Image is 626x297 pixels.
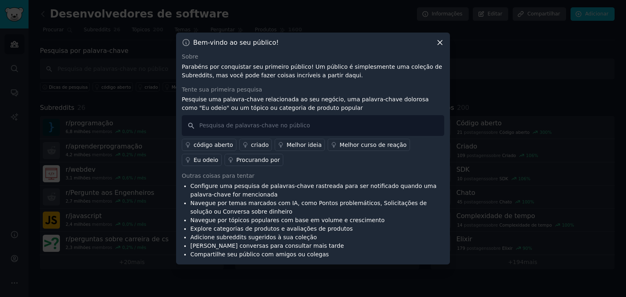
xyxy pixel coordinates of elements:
font: Tente sua primeira pesquisa [182,86,262,93]
font: Outras coisas para tentar [182,173,254,179]
font: Melhor curso de reação [339,142,406,148]
a: Melhor ideia [275,139,325,151]
a: criado [239,139,272,151]
font: Navegue por temas marcados com IA, como Pontos problemáticos, Solicitações de solução ou Conversa... [190,200,427,215]
font: [PERSON_NAME] conversas para consultar mais tarde [190,242,344,249]
font: Navegue por tópicos populares com base em volume e crescimento [190,217,385,223]
font: Parabéns por conquistar seu primeiro público! Um público é simplesmente uma coleção de Subreddits... [182,63,442,79]
font: Pesquise uma palavra-chave relacionada ao seu negócio, uma palavra-chave dolorosa como "Eu odeio"... [182,96,429,111]
font: Explore categorias de produtos e avaliações de produtos [190,225,353,232]
font: Procurando por [236,157,280,163]
font: Melhor ideia [287,142,322,148]
font: Eu odeio [194,157,218,163]
a: Eu odeio [182,154,222,166]
font: Adicione subreddits sugeridos à sua coleção [190,234,317,240]
font: Configure uma pesquisa de palavras-chave rastreada para ser notificado quando uma palavra-chave f... [190,183,436,198]
font: Compartilhe seu público com amigos ou colegas [190,251,329,258]
a: código aberto [182,139,236,151]
font: código aberto [194,142,233,148]
a: Melhor curso de reação [328,139,410,151]
font: Bem-vindo ao seu público! [193,39,279,46]
font: Sobre [182,53,198,60]
a: Procurando por [225,154,283,166]
input: Pesquisa de palavras-chave no público [182,115,444,136]
font: criado [251,142,269,148]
